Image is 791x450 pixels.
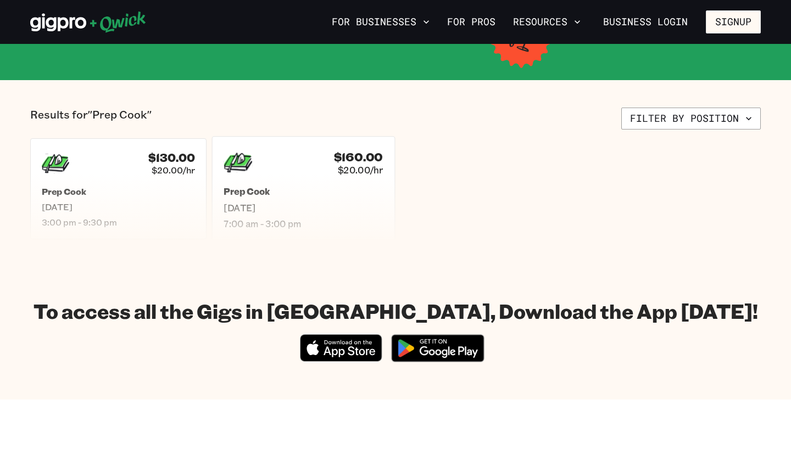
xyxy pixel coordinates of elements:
h4: $130.00 [148,151,195,165]
h4: $160.00 [333,150,382,164]
span: [DATE] [42,201,195,212]
a: $130.00$20.00/hrPrep Cook[DATE]3:00 pm - 9:30 pm [30,138,207,239]
span: $20.00/hr [337,164,382,176]
img: Get it on Google Play [385,328,491,369]
button: Resources [509,13,585,31]
a: Business Login [594,10,697,33]
button: Filter by position [621,108,761,130]
h5: Prep Cook [42,186,195,197]
a: Download on the App Store [300,352,382,364]
button: For Businesses [327,13,434,31]
a: $160.00$20.00/hrPrep Cook[DATE]7:00 am - 3:00 pm [211,136,394,241]
span: 3:00 pm - 9:30 pm [42,217,195,228]
span: [DATE] [224,202,383,213]
a: For Pros [443,13,500,31]
span: $20.00/hr [152,165,195,176]
h1: To access all the Gigs in [GEOGRAPHIC_DATA], Download the App [DATE]! [34,299,758,323]
button: Signup [706,10,761,33]
p: Results for "Prep Cook" [30,108,152,130]
span: 7:00 am - 3:00 pm [224,218,383,229]
h5: Prep Cook [224,186,383,198]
